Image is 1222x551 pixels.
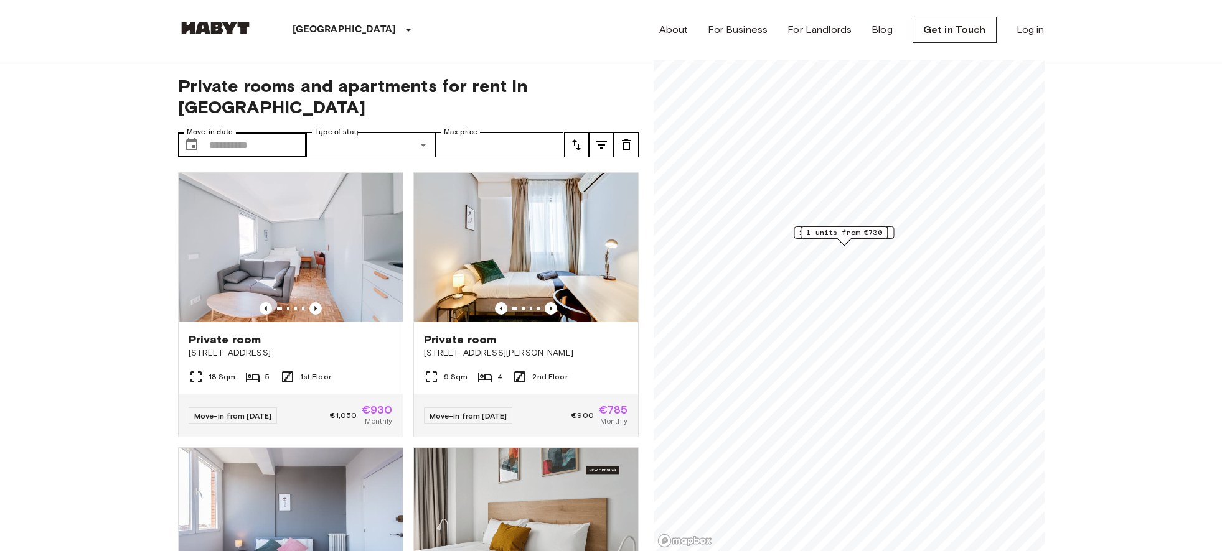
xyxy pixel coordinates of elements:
[362,404,393,415] span: €930
[209,371,236,382] span: 18 Sqm
[444,127,477,137] label: Max price
[872,22,893,37] a: Blog
[532,371,567,382] span: 2nd Floor
[799,227,888,238] span: 215 units from €1200
[178,22,253,34] img: Habyt
[179,173,403,322] img: Marketing picture of unit ES-15-032-001-05H
[300,371,331,382] span: 1st Floor
[424,347,628,359] span: [STREET_ADDRESS][PERSON_NAME]
[189,347,393,359] span: [STREET_ADDRESS]
[600,415,627,427] span: Monthly
[571,410,594,421] span: €900
[265,371,270,382] span: 5
[564,132,589,157] button: tune
[657,534,712,548] a: Mapbox logo
[497,371,502,382] span: 4
[413,172,639,437] a: Marketing picture of unit ES-15-018-001-03HPrevious imagePrevious imagePrivate room[STREET_ADDRES...
[430,411,507,420] span: Move-in from [DATE]
[913,17,997,43] a: Get in Touch
[365,415,392,427] span: Monthly
[189,332,261,347] span: Private room
[330,410,357,421] span: €1,050
[178,75,639,118] span: Private rooms and apartments for rent in [GEOGRAPHIC_DATA]
[309,302,322,315] button: Previous image
[293,22,397,37] p: [GEOGRAPHIC_DATA]
[1017,22,1045,37] a: Log in
[178,172,403,437] a: Marketing picture of unit ES-15-032-001-05HPrevious imagePrevious imagePrivate room[STREET_ADDRES...
[708,22,768,37] a: For Business
[194,411,272,420] span: Move-in from [DATE]
[801,226,888,246] div: Map marker
[806,227,882,238] span: 1 units from €730
[495,302,507,315] button: Previous image
[444,371,468,382] span: 9 Sqm
[260,302,272,315] button: Previous image
[179,132,204,157] button: Choose date
[424,332,497,347] span: Private room
[187,127,233,137] label: Move-in date
[599,404,628,415] span: €785
[414,173,638,322] img: Marketing picture of unit ES-15-018-001-03H
[794,226,894,246] div: Map marker
[589,132,614,157] button: tune
[315,127,359,137] label: Type of stay
[545,302,557,315] button: Previous image
[614,132,639,157] button: tune
[787,22,852,37] a: For Landlords
[659,22,689,37] a: About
